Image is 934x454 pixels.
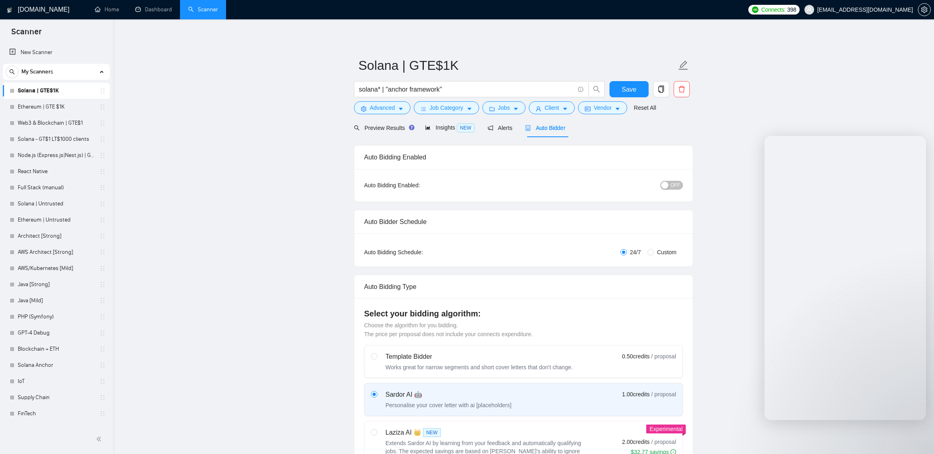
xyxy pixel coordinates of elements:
[421,106,426,112] span: bars
[18,389,94,406] a: Supply Chain
[354,125,412,131] span: Preview Results
[99,378,106,385] span: holder
[364,275,683,298] div: Auto Bidding Type
[423,428,441,437] span: NEW
[408,124,415,131] div: Tooltip anchor
[529,101,575,114] button: userClientcaret-down
[99,104,106,110] span: holder
[99,346,106,352] span: holder
[99,394,106,401] span: holder
[364,181,470,190] div: Auto Bidding Enabled:
[18,228,94,244] a: Architect [Strong]
[18,180,94,196] a: Full Stack (manual)
[18,357,94,373] a: Solana Anchor
[544,103,559,112] span: Client
[578,101,627,114] button: idcardVendorcaret-down
[513,106,519,112] span: caret-down
[385,428,587,437] div: Laziza AI
[18,293,94,309] a: Java [Mild]
[562,106,568,112] span: caret-down
[425,124,474,131] span: Insights
[806,7,812,13] span: user
[907,427,926,446] iframe: Intercom live chat
[99,88,106,94] span: holder
[18,341,94,357] a: Blockchain + ETH
[651,390,676,398] span: / proposal
[18,212,94,228] a: Ethereum | Untrusted
[99,314,106,320] span: holder
[96,435,104,443] span: double-left
[359,84,574,94] input: Search Freelance Jobs...
[585,106,591,112] span: idcard
[414,101,479,114] button: barsJob Categorycaret-down
[18,373,94,389] a: IoT
[649,426,683,432] span: Experimental
[99,136,106,142] span: holder
[9,44,103,61] a: New Scanner
[622,84,636,94] span: Save
[18,260,94,276] a: AWS/Kubernetes [Mild]
[99,152,106,159] span: holder
[678,60,689,71] span: edit
[525,125,565,131] span: Auto Bidder
[18,406,94,422] a: FinTech
[654,248,680,257] span: Custom
[370,103,395,112] span: Advanced
[488,125,493,131] span: notification
[674,86,689,93] span: delete
[18,163,94,180] a: React Native
[5,26,48,43] span: Scanner
[135,6,172,13] a: dashboardDashboard
[18,325,94,341] a: GPT-4 Debug
[99,362,106,368] span: holder
[364,248,470,257] div: Auto Bidding Schedule:
[653,81,669,97] button: copy
[354,101,410,114] button: settingAdvancedcaret-down
[609,81,649,97] button: Save
[787,5,796,14] span: 398
[188,6,218,13] a: searchScanner
[385,401,511,409] div: Personalise your cover letter with ai [placeholders]
[578,87,583,92] span: info-circle
[525,125,531,131] span: robot
[752,6,758,13] img: upwork-logo.png
[385,352,573,362] div: Template Bidder
[634,103,656,112] a: Reset All
[364,210,683,233] div: Auto Bidder Schedule
[764,136,926,420] iframe: Intercom live chat
[364,322,533,337] span: Choose the algorithm for you bidding. The price per proposal does not include your connects expen...
[385,363,573,371] div: Works great for narrow segments and short cover letters that don't change.
[488,125,513,131] span: Alerts
[398,106,404,112] span: caret-down
[467,106,472,112] span: caret-down
[18,131,94,147] a: Solana - GT$1 LT$1000 clients
[99,330,106,336] span: holder
[918,6,931,13] a: setting
[588,81,605,97] button: search
[99,184,106,191] span: holder
[99,297,106,304] span: holder
[6,69,18,75] span: search
[99,249,106,255] span: holder
[354,125,360,131] span: search
[622,352,649,361] span: 0.50 credits
[6,65,19,78] button: search
[670,181,680,190] span: OFF
[18,147,94,163] a: Node.js (Express.js|Nest.js) | GTE$1K
[651,352,676,360] span: / proposal
[99,281,106,288] span: holder
[99,201,106,207] span: holder
[674,81,690,97] button: delete
[358,55,676,75] input: Scanner name...
[3,44,110,61] li: New Scanner
[99,217,106,223] span: holder
[457,123,475,132] span: NEW
[99,120,106,126] span: holder
[413,428,421,437] span: 👑
[364,146,683,169] div: Auto Bidding Enabled
[429,103,463,112] span: Job Category
[536,106,541,112] span: user
[622,437,649,446] span: 2.00 credits
[498,103,510,112] span: Jobs
[99,265,106,272] span: holder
